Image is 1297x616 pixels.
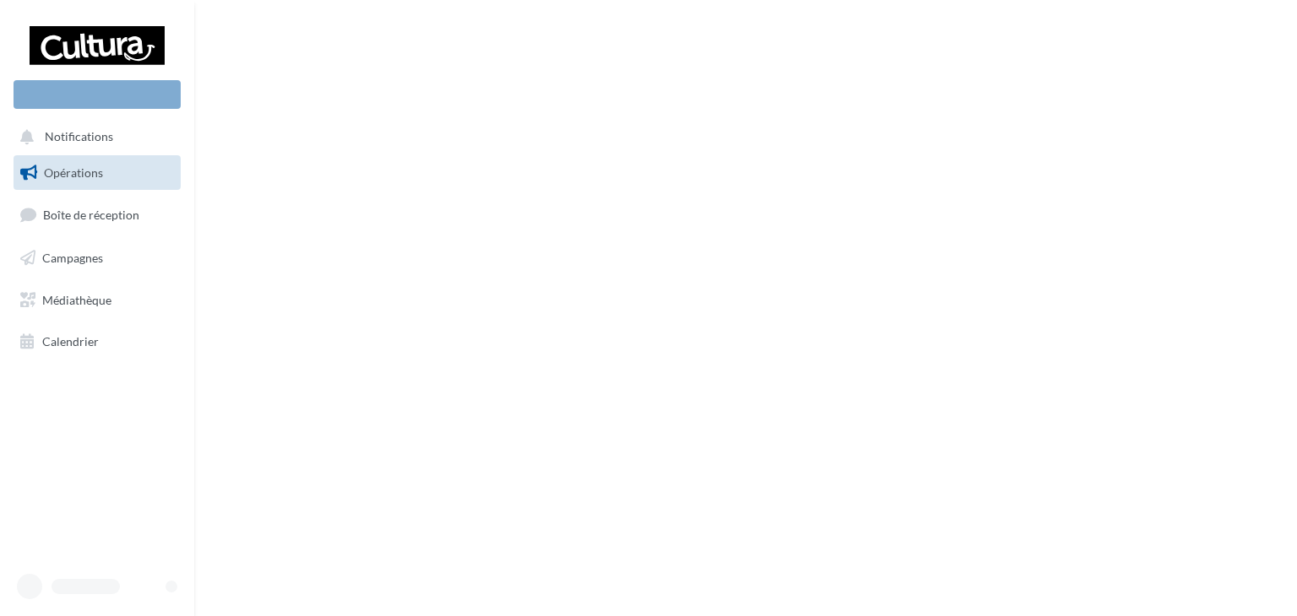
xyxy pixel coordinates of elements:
a: Médiathèque [10,283,184,318]
span: Opérations [44,165,103,180]
span: Notifications [45,130,113,144]
span: Calendrier [42,334,99,349]
a: Calendrier [10,324,184,359]
a: Opérations [10,155,184,191]
div: Nouvelle campagne [14,80,181,109]
span: Campagnes [42,251,103,265]
span: Boîte de réception [43,208,139,222]
a: Campagnes [10,240,184,276]
span: Médiathèque [42,292,111,306]
a: Boîte de réception [10,197,184,233]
